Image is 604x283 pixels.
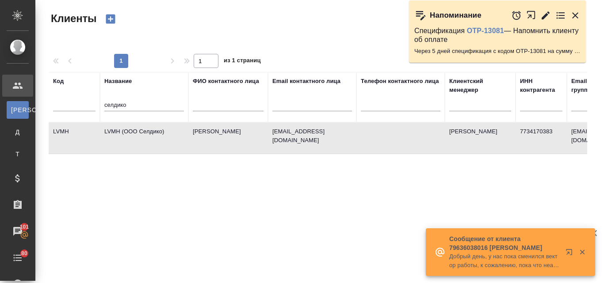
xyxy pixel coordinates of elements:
[11,150,24,158] span: Т
[100,11,121,26] button: Создать
[53,77,64,86] div: Код
[104,77,132,86] div: Название
[414,47,581,56] p: Через 5 дней спецификация с кодом OTP-13081 на сумму 1464 RUB будет просрочена
[16,249,33,258] span: 80
[11,106,24,114] span: [PERSON_NAME]
[2,247,33,269] a: 80
[7,101,29,119] a: [PERSON_NAME]
[7,145,29,163] a: Т
[49,11,96,26] span: Клиенты
[445,123,516,154] td: [PERSON_NAME]
[570,10,581,21] button: Закрыть
[540,10,551,21] button: Редактировать
[520,77,562,94] div: ИНН контрагента
[449,252,560,270] p: Добрый день, у нас пока сменился вектор работы, к сожалению, пока что неактуально
[193,77,259,86] div: ФИО контактного лица
[430,11,482,20] p: Напоминание
[2,220,33,242] a: 101
[511,10,522,21] button: Отложить
[7,123,29,141] a: Д
[449,77,511,94] div: Клиентский менеджер
[467,27,504,34] a: OTP-13081
[15,223,34,231] span: 101
[573,248,591,256] button: Закрыть
[449,234,560,252] p: Сообщение от клиента 79636038016 [PERSON_NAME]
[516,123,567,154] td: 7734170383
[526,6,536,25] button: Открыть в новой вкладке
[361,77,439,86] div: Телефон контактного лица
[272,77,340,86] div: Email контактного лица
[414,26,581,44] p: Спецификация — Напомнить клиенту об оплате
[560,243,581,264] button: Открыть в новой вкладке
[224,55,261,68] span: из 1 страниц
[555,10,566,21] button: Перейти в todo
[272,127,352,145] p: [EMAIL_ADDRESS][DOMAIN_NAME]
[11,128,24,136] span: Д
[100,123,188,154] td: LVMH (ООО Селдико)
[49,123,100,154] td: LVMH
[188,123,268,154] td: [PERSON_NAME]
